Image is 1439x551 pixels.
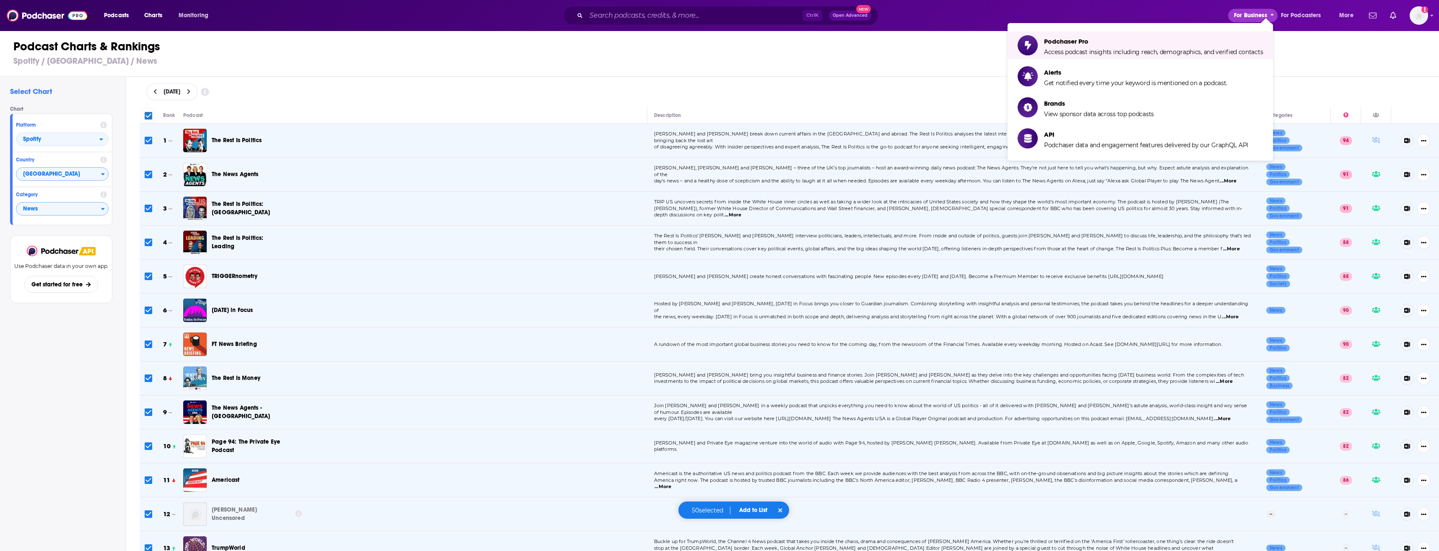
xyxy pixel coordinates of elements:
[829,10,871,21] button: Open AdvancedNew
[7,8,87,23] a: Podchaser - Follow, Share and Rate Podcasts
[183,231,207,254] img: The Rest Is Politics: Leading
[654,144,1216,150] span: of disagreeing agreeably. With insider perspectives and expert analysis, The Rest Is Politics is ...
[1266,145,1302,151] a: Government
[183,333,207,356] img: FT News Briefing
[1266,439,1286,446] a: News
[1044,110,1154,118] span: View sponsor data across top podcasts
[654,470,1229,476] span: Americast is the authoritative US news and politics podcast from the BBC. Each week we provide au...
[654,205,1243,218] span: [PERSON_NAME]), former White House Director of Communications and Wall Street financier, and [PER...
[183,129,207,152] img: The Rest Is Politics
[1266,273,1290,280] a: Politics
[16,202,109,216] div: Categories
[163,136,167,146] h3: 1
[654,538,1234,544] span: Buckle up for TrumpWorld, the Channel 4 News podcast that takes you inside the chaos, drama and c...
[163,509,170,519] h3: 12
[104,10,129,21] span: Podcasts
[1366,8,1380,23] a: Show notifications dropdown
[1266,281,1290,287] a: Society
[1228,9,1278,22] button: close menu
[1266,511,1275,517] p: --
[1266,375,1290,382] a: Politics
[14,263,109,269] p: Use Podchaser data in your own app.
[163,476,170,485] h3: 11
[1266,447,1290,453] a: Politics
[163,442,171,451] h3: 10
[1339,10,1353,21] span: More
[10,87,119,96] h2: Select Chart
[27,246,79,256] img: Podchaser - Follow, Share and Rate Podcasts
[1417,439,1430,453] button: Show More Button
[1044,68,1227,76] span: Alerts
[183,434,207,458] a: Page 94: The Private Eye Podcast
[1417,507,1430,521] button: Show More Button
[586,9,803,22] input: Search podcasts, credits, & more...
[139,9,167,22] a: Charts
[654,416,1213,421] span: every [DATE]/[DATE]. You can visit our website here [URL][DOMAIN_NAME] The News Agents USA is a G...
[145,510,152,518] span: Toggle select row
[13,39,1433,54] h1: Podcast Charts & Rankings
[1275,9,1333,22] button: open menu
[145,408,152,416] span: Toggle select row
[1333,9,1364,22] button: open menu
[16,202,101,216] span: News
[1266,205,1290,212] a: Politics
[212,171,259,178] span: The News Agents
[1343,110,1348,120] div: Power Score
[16,133,109,146] h2: Platforms
[654,110,681,120] div: Description
[16,157,97,163] h4: Country
[145,340,152,348] span: Toggle select row
[1417,304,1430,317] button: Show More Button
[145,239,152,246] span: Toggle select row
[16,167,101,182] span: [GEOGRAPHIC_DATA]
[654,378,1216,384] span: investments to the impact of political decisions on global markets, this podcast offers valuable ...
[1341,510,1351,518] p: --
[1417,405,1430,419] button: Show More Button
[145,374,152,382] span: Toggle select row
[16,167,109,181] button: Countries
[1340,136,1352,145] p: 94
[654,314,1221,320] span: the news, every weekday. [DATE] in Focus is unmatched in both scope and depth, delivering analysi...
[16,122,97,128] h4: Platform
[1417,236,1430,249] button: Show More Button
[1266,137,1290,144] a: Politics
[1044,37,1263,45] span: Podchaser Pro
[183,265,207,288] img: TRIGGERnometry
[1266,484,1302,491] a: Government
[654,233,1251,245] span: The Rest Is Politics’ [PERSON_NAME] and [PERSON_NAME] interview politicians, leaders, intellectua...
[212,200,309,217] a: The Rest Is Politics: [GEOGRAPHIC_DATA]
[1266,409,1290,416] a: Politics
[13,56,1433,66] h3: Spotify / [GEOGRAPHIC_DATA] / News
[1044,99,1154,107] span: Brands
[1340,442,1352,450] p: 82
[1266,477,1290,483] a: Politics
[163,110,175,120] div: Rank
[803,10,822,21] span: Ctrl K
[1266,110,1292,120] div: Categories
[163,374,167,383] h3: 8
[183,197,207,220] a: The Rest Is Politics: US
[1340,238,1352,247] p: 88
[183,299,207,322] img: Today in Focus
[1266,307,1286,314] a: News
[1340,204,1352,213] p: 91
[212,374,260,382] a: The Rest Is Money
[212,200,270,216] span: The Rest Is Politics: [GEOGRAPHIC_DATA]
[163,408,167,417] h3: 9
[163,170,167,179] h3: 2
[1266,164,1286,170] a: News
[145,171,152,178] span: Toggle select row
[1340,408,1352,416] p: 82
[1417,202,1430,215] button: Show More Button
[163,306,167,315] h3: 6
[31,281,83,288] span: Get started for free
[1044,130,1248,138] span: API
[654,199,1229,205] span: TRIP US uncovers secrets from inside the White House inner circles as well as taking a wider look...
[212,273,257,280] span: TRIGGERnometry
[1266,130,1286,136] a: News
[145,273,152,280] span: Toggle select row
